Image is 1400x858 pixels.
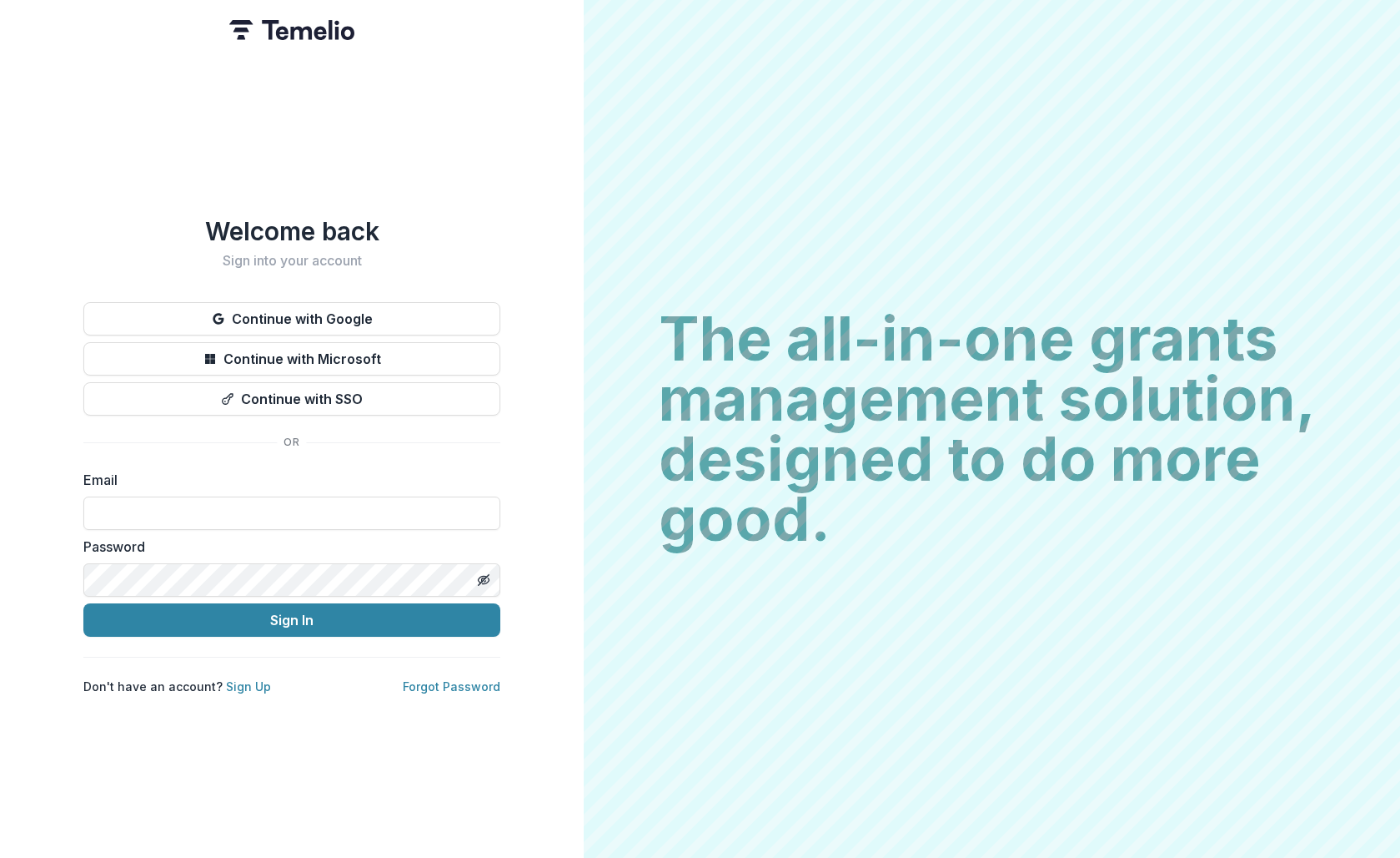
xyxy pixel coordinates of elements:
[83,603,500,637] button: Sign In
[226,679,271,694] a: Sign Up
[83,253,500,269] h2: Sign into your account
[83,470,490,490] label: Email
[403,679,500,694] a: Forgot Password
[83,302,500,336] button: Continue with Google
[83,537,490,557] label: Password
[83,678,271,695] p: Don't have an account?
[470,567,497,593] button: Toggle password visibility
[229,20,354,40] img: Temelio
[83,342,500,376] button: Continue with Microsoft
[83,382,500,416] button: Continue with SSO
[83,216,500,246] h1: Welcome back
